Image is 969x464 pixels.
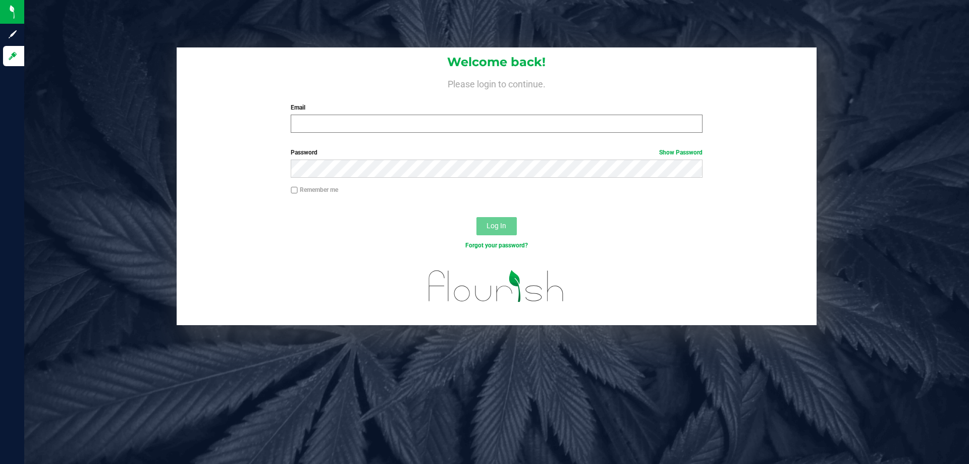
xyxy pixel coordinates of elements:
[8,51,18,61] inline-svg: Log in
[177,77,817,89] h4: Please login to continue.
[8,29,18,39] inline-svg: Sign up
[291,187,298,194] input: Remember me
[291,149,317,156] span: Password
[291,103,702,112] label: Email
[291,185,338,194] label: Remember me
[476,217,517,235] button: Log In
[659,149,703,156] a: Show Password
[487,222,506,230] span: Log In
[177,56,817,69] h1: Welcome back!
[416,261,576,312] img: flourish_logo.svg
[465,242,528,249] a: Forgot your password?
